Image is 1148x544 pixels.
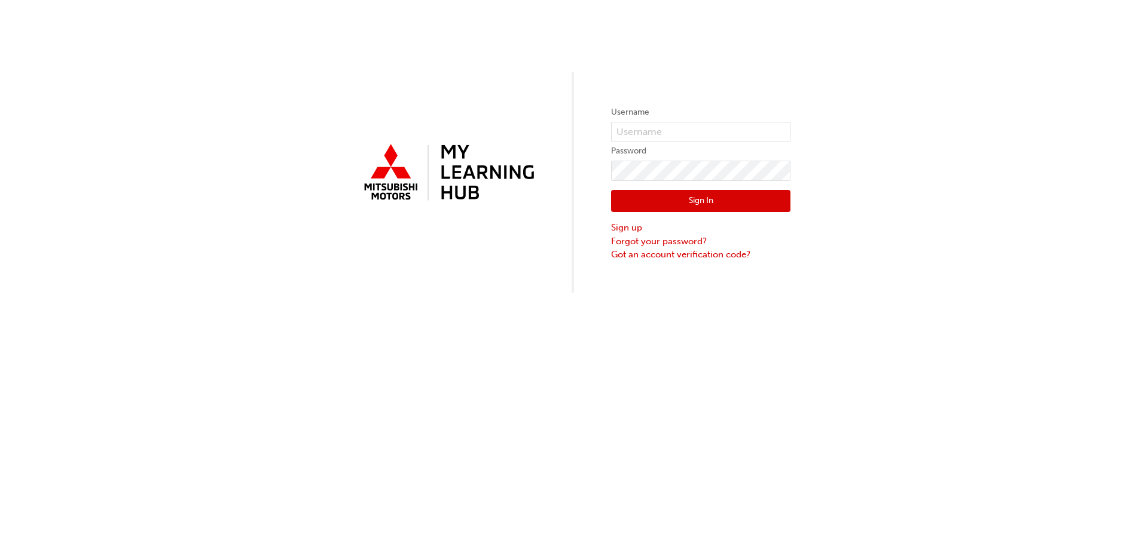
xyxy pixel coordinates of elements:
a: Got an account verification code? [611,248,790,262]
label: Username [611,105,790,119]
label: Password [611,144,790,158]
a: Forgot your password? [611,235,790,248]
img: mmal [358,139,537,207]
button: Sign In [611,190,790,213]
a: Sign up [611,221,790,235]
input: Username [611,122,790,142]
